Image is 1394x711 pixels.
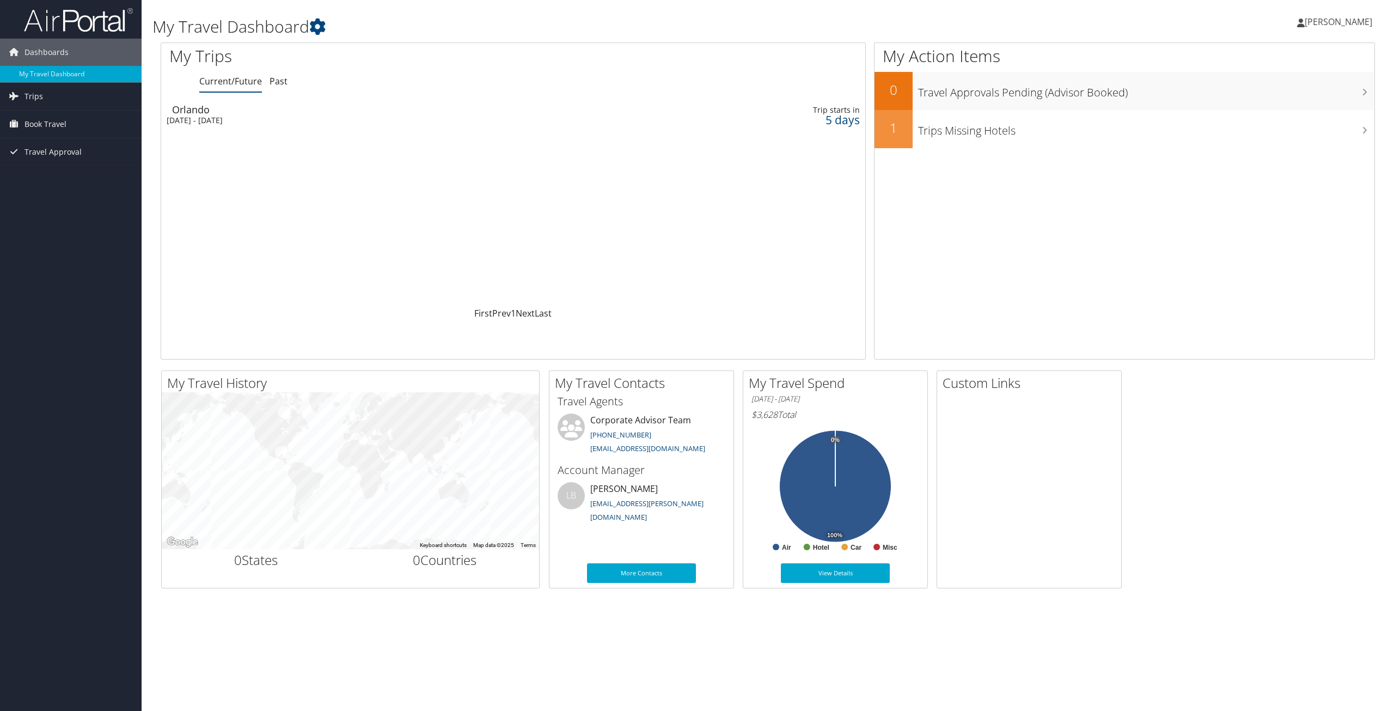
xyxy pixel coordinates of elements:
[25,83,43,110] span: Trips
[918,80,1374,100] h3: Travel Approvals Pending (Advisor Booked)
[702,115,860,125] div: 5 days
[167,116,600,125] div: [DATE] - [DATE]
[851,544,861,551] text: Car
[492,307,511,319] a: Prev
[875,45,1374,68] h1: My Action Items
[535,307,552,319] a: Last
[918,118,1374,138] h3: Trips Missing Hotels
[170,551,343,569] h2: States
[813,544,829,551] text: Hotel
[702,105,860,115] div: Trip starts in
[473,542,514,548] span: Map data ©2025
[359,551,531,569] h2: Countries
[25,39,69,66] span: Dashboards
[516,307,535,319] a: Next
[169,45,564,68] h1: My Trips
[558,394,725,409] h3: Travel Agents
[782,544,791,551] text: Air
[164,535,200,549] img: Google
[875,81,913,99] h2: 0
[751,409,919,421] h6: Total
[164,535,200,549] a: Open this area in Google Maps (opens a new window)
[831,437,840,443] tspan: 0%
[199,75,262,87] a: Current/Future
[152,15,973,38] h1: My Travel Dashboard
[875,119,913,137] h2: 1
[1305,16,1372,28] span: [PERSON_NAME]
[24,7,133,33] img: airportal-logo.png
[270,75,288,87] a: Past
[555,374,733,392] h2: My Travel Contacts
[751,394,919,404] h6: [DATE] - [DATE]
[1297,5,1383,38] a: [PERSON_NAME]
[511,307,516,319] a: 1
[781,563,890,583] a: View Details
[590,430,651,440] a: [PHONE_NUMBER]
[749,374,927,392] h2: My Travel Spend
[590,499,704,522] a: [EMAIL_ADDRESS][PERSON_NAME][DOMAIN_NAME]
[751,409,778,421] span: $3,628
[587,563,696,583] a: More Contacts
[943,374,1121,392] h2: Custom Links
[875,72,1374,110] a: 0Travel Approvals Pending (Advisor Booked)
[474,307,492,319] a: First
[234,551,242,569] span: 0
[521,542,536,548] a: Terms (opens in new tab)
[558,482,585,509] div: LB
[590,443,705,453] a: [EMAIL_ADDRESS][DOMAIN_NAME]
[558,463,725,478] h3: Account Manager
[883,544,897,551] text: Misc
[172,105,605,114] div: Orlando
[25,138,82,166] span: Travel Approval
[413,551,420,569] span: 0
[420,542,467,549] button: Keyboard shortcuts
[25,111,66,138] span: Book Travel
[875,110,1374,148] a: 1Trips Missing Hotels
[552,482,731,527] li: [PERSON_NAME]
[552,414,731,458] li: Corporate Advisor Team
[827,532,842,539] tspan: 100%
[167,374,539,392] h2: My Travel History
